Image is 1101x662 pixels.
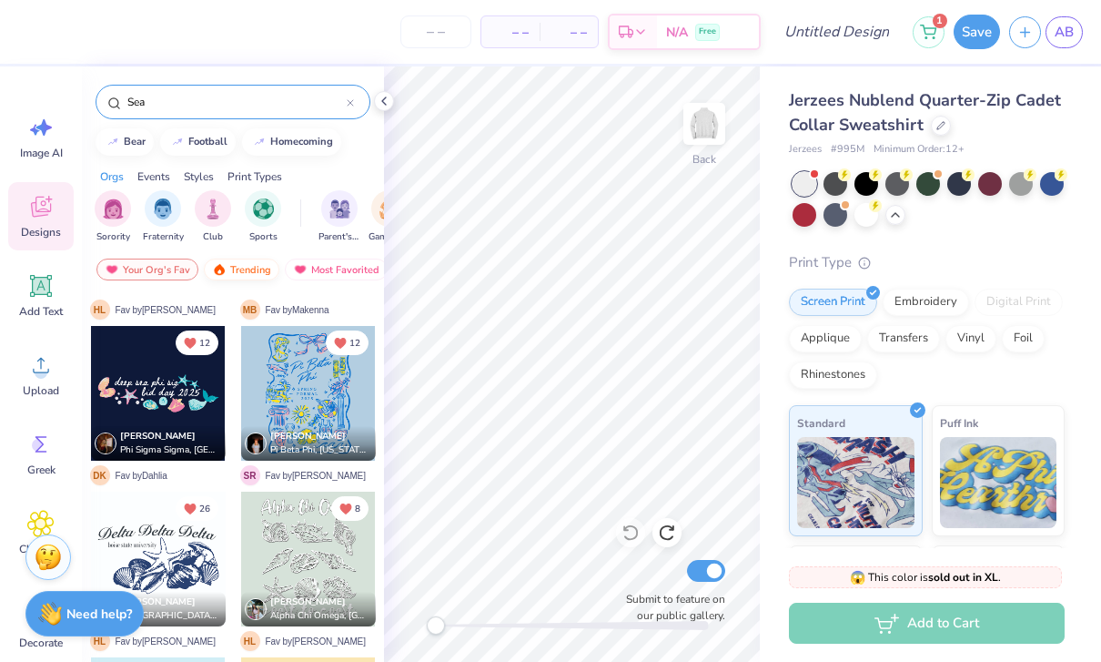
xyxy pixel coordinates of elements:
[240,300,260,320] span: M B
[770,14,904,50] input: Untitled Design
[252,137,267,148] img: trend_line.gif
[883,289,969,316] div: Embroidery
[249,230,278,244] span: Sports
[928,570,998,585] strong: sold out in XL
[120,596,196,608] span: [PERSON_NAME]
[27,463,56,477] span: Greek
[120,443,218,457] span: Phi Sigma Sigma, [GEOGRAPHIC_DATA]
[686,106,722,142] img: Back
[954,15,1000,49] button: Save
[212,263,227,276] img: trending.gif
[285,259,388,280] div: Most Favorited
[245,190,281,244] button: filter button
[120,609,218,623] span: [GEOGRAPHIC_DATA], [GEOGRAPHIC_DATA]
[692,151,716,168] div: Back
[945,325,996,352] div: Vinyl
[933,14,947,28] span: 1
[789,252,1065,273] div: Print Type
[96,128,154,156] button: bear
[369,190,410,244] div: filter for Game Day
[699,25,716,38] span: Free
[266,635,366,648] span: Fav by [PERSON_NAME]
[195,190,231,244] button: filter button
[492,23,529,42] span: – –
[318,190,360,244] div: filter for Parent's Weekend
[188,137,227,147] div: football
[550,23,587,42] span: – –
[369,230,410,244] span: Game Day
[95,190,131,244] button: filter button
[126,93,347,111] input: Try "Alpha"
[867,325,940,352] div: Transfers
[195,190,231,244] div: filter for Club
[270,609,369,623] span: Alpha Chi Omega, [GEOGRAPHIC_DATA][US_STATE]
[160,128,236,156] button: football
[11,542,71,571] span: Clipart & logos
[23,383,59,398] span: Upload
[427,616,445,635] div: Accessibility label
[240,465,260,485] span: S R
[789,289,877,316] div: Screen Print
[204,259,279,280] div: Trending
[266,303,329,317] span: Fav by Makenna
[19,636,63,650] span: Decorate
[270,443,369,457] span: Pi Beta Phi, [US_STATE][GEOGRAPHIC_DATA]
[874,142,965,158] span: Minimum Order: 12 +
[170,137,185,148] img: trend_line.gif
[227,168,282,185] div: Print Types
[270,430,346,443] span: [PERSON_NAME]
[266,469,366,483] span: Fav by [PERSON_NAME]
[90,631,110,651] span: H L
[789,142,822,158] span: Jerzees
[797,413,845,433] span: Standard
[184,168,214,185] div: Styles
[242,128,341,156] button: homecoming
[20,146,63,160] span: Image AI
[143,230,184,244] span: Fraternity
[369,190,410,244] button: filter button
[940,437,1057,528] img: Puff Ink
[318,230,360,244] span: Parent's Weekend
[105,263,119,276] img: most_fav.gif
[666,23,688,42] span: N/A
[203,199,223,219] img: Club Image
[616,591,725,624] label: Submit to feature on our public gallery.
[116,635,216,648] span: Fav by [PERSON_NAME]
[270,137,333,147] div: homecoming
[90,300,110,320] span: H L
[116,303,216,317] span: Fav by [PERSON_NAME]
[137,168,170,185] div: Events
[90,465,110,485] span: D K
[831,142,864,158] span: # 995M
[270,596,346,608] span: [PERSON_NAME]
[253,199,274,219] img: Sports Image
[400,15,471,48] input: – –
[116,469,167,483] span: Fav by Dahlia
[95,190,131,244] div: filter for Sorority
[143,190,184,244] div: filter for Fraternity
[975,289,1063,316] div: Digital Print
[1002,325,1045,352] div: Foil
[940,413,978,433] span: Puff Ink
[850,569,1001,586] span: This color is .
[66,606,132,623] strong: Need help?
[153,199,173,219] img: Fraternity Image
[100,168,124,185] div: Orgs
[318,190,360,244] button: filter button
[143,190,184,244] button: filter button
[1055,22,1074,43] span: AB
[1045,16,1083,48] a: AB
[103,199,124,219] img: Sorority Image
[19,304,63,319] span: Add Text
[789,89,1061,136] span: Jerzees Nublend Quarter-Zip Cadet Collar Sweatshirt
[21,225,61,239] span: Designs
[240,631,260,651] span: H L
[797,437,914,528] img: Standard
[379,199,400,219] img: Game Day Image
[245,190,281,244] div: filter for Sports
[124,137,146,147] div: bear
[106,137,120,148] img: trend_line.gif
[96,259,198,280] div: Your Org's Fav
[850,569,865,586] span: 😱
[203,230,223,244] span: Club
